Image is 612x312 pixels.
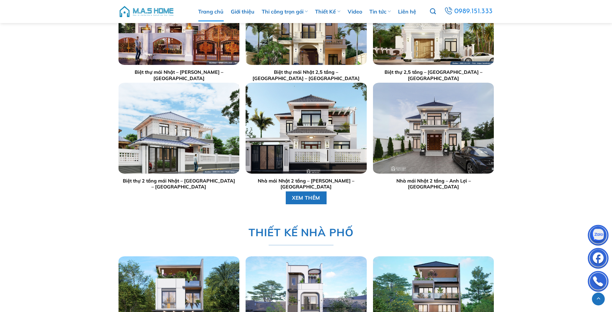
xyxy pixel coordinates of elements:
[121,178,236,190] a: Biệt thự 2 tầng mái Nhật – [GEOGRAPHIC_DATA] – [GEOGRAPHIC_DATA]
[348,2,362,21] a: Video
[198,2,224,21] a: Trang chủ
[373,83,494,174] img: Trang chủ 79
[398,2,416,21] a: Liên hệ
[592,293,605,305] a: Lên đầu trang
[376,178,491,190] a: Nhà mái Nhật 2 tầng – Anh Lợi – [GEOGRAPHIC_DATA]
[315,2,340,21] a: Thiết Kế
[369,2,391,21] a: Tin tức
[285,191,327,204] a: XEM THÊM
[262,2,308,21] a: Thi công trọn gói
[292,194,320,202] span: XEM THÊM
[442,5,495,18] a: 0989.151.333
[231,2,254,21] a: Giới thiệu
[588,226,608,246] img: Zalo
[118,83,239,174] img: Trang chủ 77
[453,6,494,17] span: 0989.151.333
[249,70,363,82] a: Biệt thự mái Nhật 2,5 tầng – [GEOGRAPHIC_DATA] – [GEOGRAPHIC_DATA]
[249,178,363,190] a: Nhà mái Nhật 2 tầng – [PERSON_NAME] – [GEOGRAPHIC_DATA]
[121,70,236,82] a: Biệt thự mái Nhật – [PERSON_NAME] – [GEOGRAPHIC_DATA]
[246,83,366,174] img: Trang chủ 78
[588,272,608,292] img: Phone
[588,249,608,269] img: Facebook
[430,5,436,18] a: Tìm kiếm
[248,224,353,241] span: THIẾT KẾ NHÀ PHỐ
[119,2,174,21] img: M.A.S HOME – Tổng Thầu Thiết Kế Và Xây Nhà Trọn Gói
[376,70,491,82] a: Biệt thự 2,5 tầng – [GEOGRAPHIC_DATA] – [GEOGRAPHIC_DATA]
